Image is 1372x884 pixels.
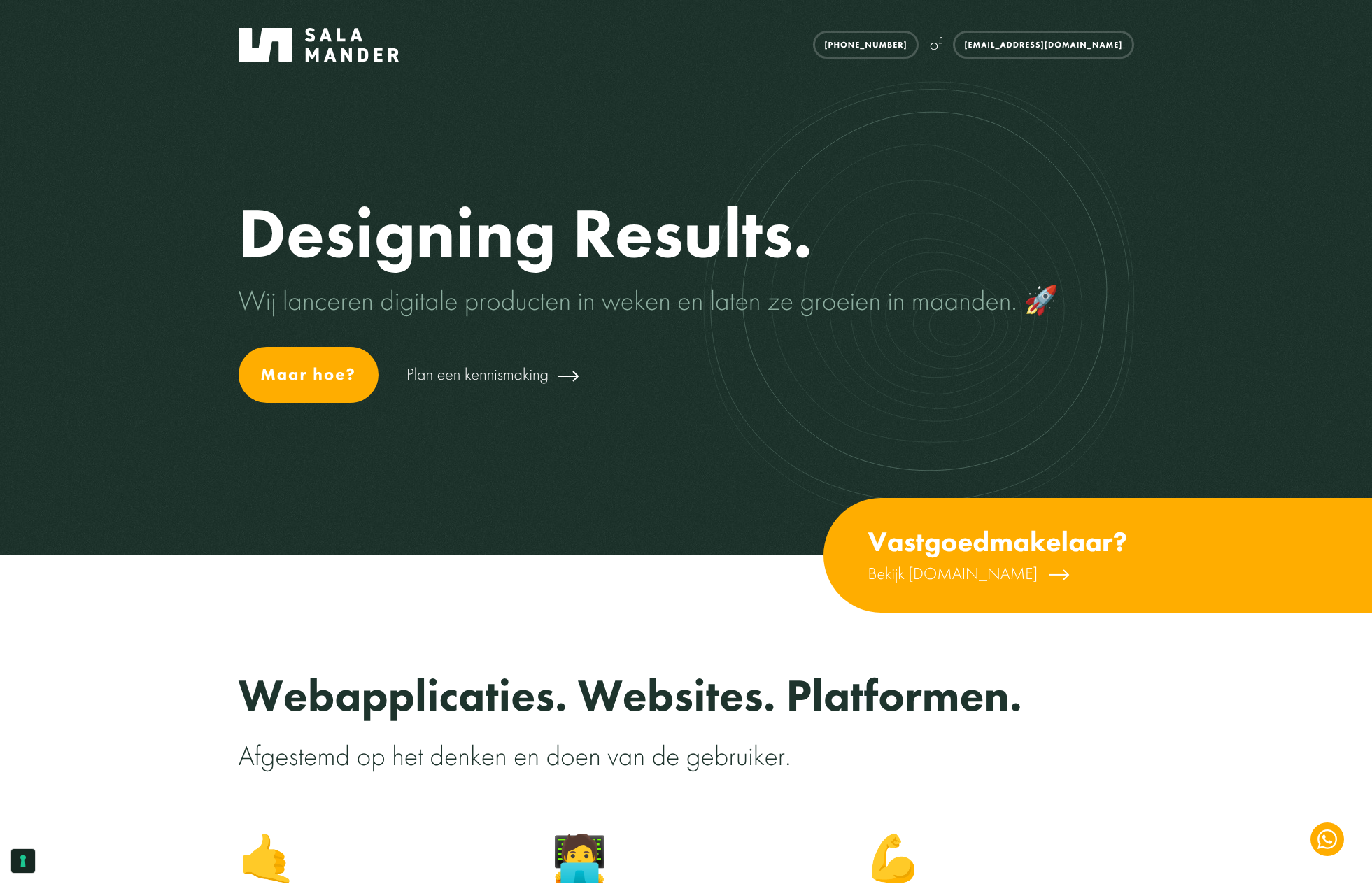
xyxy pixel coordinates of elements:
[239,194,1134,271] h1: Designing Results.
[239,347,379,403] a: Maar hoe?
[953,31,1133,59] a: [EMAIL_ADDRESS][DOMAIN_NAME]
[239,28,399,62] img: Salamander
[239,283,1134,319] p: Wij lanceren digitale producten in weken en laten ze groeien in maanden. 🚀
[406,356,582,393] a: Plan een kennismaking
[823,498,1372,613] a: Vastgoedmakelaar? Bekijk [DOMAIN_NAME]
[239,671,1134,721] h2: Webapplicaties. Websites. Platformen.
[930,34,942,55] span: of
[813,31,918,59] a: [PHONE_NUMBER]
[1317,829,1337,849] img: WhatsApp
[868,563,1038,585] span: Bekijk [DOMAIN_NAME]
[11,849,35,873] button: Uw voorkeuren voor toestemming voor trackingtechnologieën
[868,526,1128,557] h3: Vastgoedmakelaar?
[239,738,1134,774] p: Afgestemd op het denken en doen van de gebruiker.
